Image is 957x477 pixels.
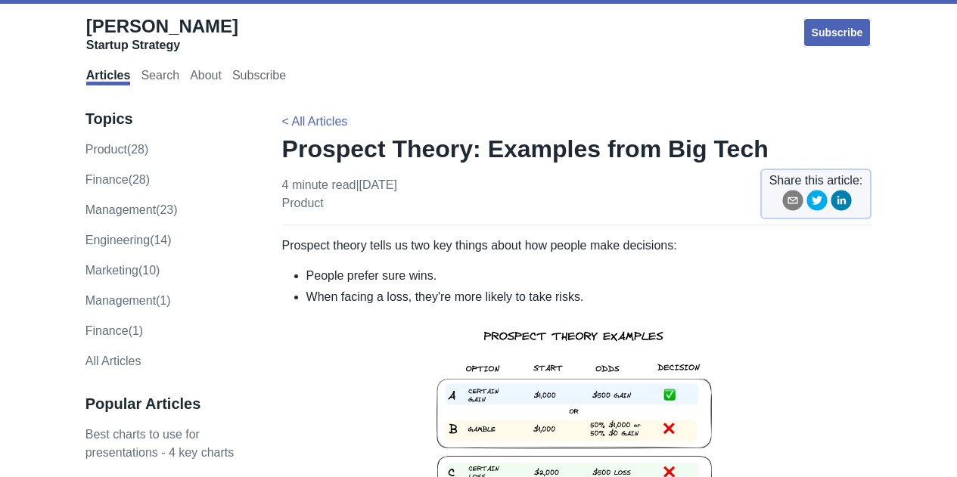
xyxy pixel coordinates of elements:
a: Subscribe [803,17,872,48]
a: Search [141,69,179,85]
a: finance(28) [85,173,150,186]
h3: Popular Articles [85,395,250,414]
a: Finance(1) [85,324,143,337]
a: All Articles [85,355,141,367]
li: When facing a loss, they're more likely to take risks. [306,288,872,306]
p: 4 minute read | [DATE] [282,176,397,212]
a: Subscribe [232,69,286,85]
a: product [282,197,324,209]
a: product(28) [85,143,149,156]
a: Articles [86,69,131,85]
a: Best charts to use for presentations - 4 key charts [85,428,235,459]
a: [PERSON_NAME]Startup Strategy [86,15,238,53]
li: People prefer sure wins. [306,267,872,285]
span: [PERSON_NAME] [86,16,238,36]
button: linkedin [831,190,852,216]
button: twitter [806,190,828,216]
span: Share this article: [769,172,863,190]
h1: Prospect Theory: Examples from Big Tech [282,134,872,164]
a: Management(1) [85,294,171,307]
button: email [782,190,803,216]
a: management(23) [85,203,178,216]
a: marketing(10) [85,264,160,277]
a: < All Articles [282,115,348,128]
div: Startup Strategy [86,38,238,53]
p: Prospect theory tells us two key things about how people make decisions: [282,237,872,255]
h3: Topics [85,110,250,129]
a: engineering(14) [85,234,172,246]
a: About [190,69,222,85]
